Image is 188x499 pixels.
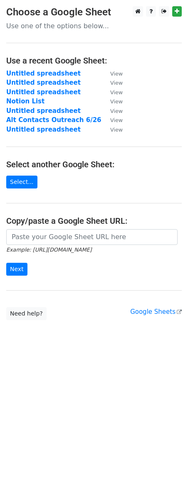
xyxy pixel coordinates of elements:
[146,459,188,499] iframe: Chat Widget
[102,88,123,96] a: View
[6,216,182,226] h4: Copy/paste a Google Sheet URL:
[102,126,123,133] a: View
[102,98,123,105] a: View
[6,70,81,77] a: Untitled spreadsheet
[102,107,123,115] a: View
[6,79,81,86] a: Untitled spreadsheet
[110,80,123,86] small: View
[6,116,101,124] a: Alt Contacts Outreach 6/26
[110,127,123,133] small: View
[102,70,123,77] a: View
[110,89,123,95] small: View
[6,176,37,188] a: Select...
[110,71,123,77] small: View
[6,307,47,320] a: Need help?
[6,263,27,276] input: Next
[102,116,123,124] a: View
[130,308,182,316] a: Google Sheets
[6,107,81,115] a: Untitled spreadsheet
[6,229,178,245] input: Paste your Google Sheet URL here
[6,247,92,253] small: Example: [URL][DOMAIN_NAME]
[6,159,182,169] h4: Select another Google Sheet:
[110,108,123,114] small: View
[6,88,81,96] a: Untitled spreadsheet
[110,117,123,123] small: View
[6,126,81,133] a: Untitled spreadsheet
[102,79,123,86] a: View
[6,56,182,66] h4: Use a recent Google Sheet:
[6,98,45,105] a: Notion List
[110,98,123,105] small: View
[6,6,182,18] h3: Choose a Google Sheet
[6,22,182,30] p: Use one of the options below...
